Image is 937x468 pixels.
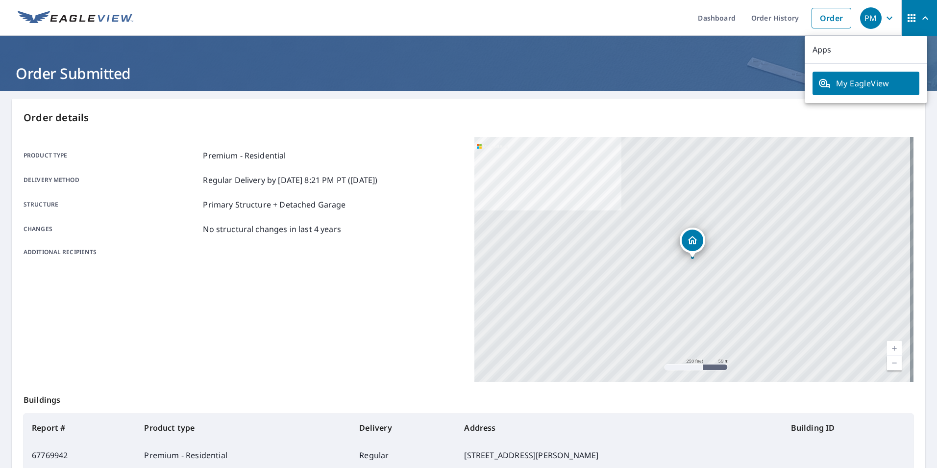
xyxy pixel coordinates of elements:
h1: Order Submitted [12,63,925,83]
p: Order details [24,110,913,125]
a: My EagleView [813,72,919,95]
p: Premium - Residential [203,150,286,161]
span: My EagleView [818,78,913,89]
th: Address [456,414,783,442]
p: Apps [805,36,927,64]
p: Primary Structure + Detached Garage [203,199,345,210]
p: Regular Delivery by [DATE] 8:21 PM PT ([DATE]) [203,174,377,186]
a: Current Level 17, Zoom In [887,341,902,356]
p: Buildings [24,382,913,414]
p: Additional recipients [24,248,199,257]
p: No structural changes in last 4 years [203,223,341,235]
p: Delivery method [24,174,199,186]
div: PM [860,7,882,29]
a: Order [812,8,851,28]
th: Building ID [783,414,913,442]
img: EV Logo [18,11,133,26]
th: Product type [136,414,351,442]
p: Structure [24,199,199,210]
th: Delivery [351,414,456,442]
div: Dropped pin, building 1, Residential property, 304 Canyon Dr Conway, SC 29526 [680,228,705,258]
p: Changes [24,223,199,235]
a: Current Level 17, Zoom Out [887,356,902,370]
th: Report # [24,414,136,442]
p: Product type [24,150,199,161]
